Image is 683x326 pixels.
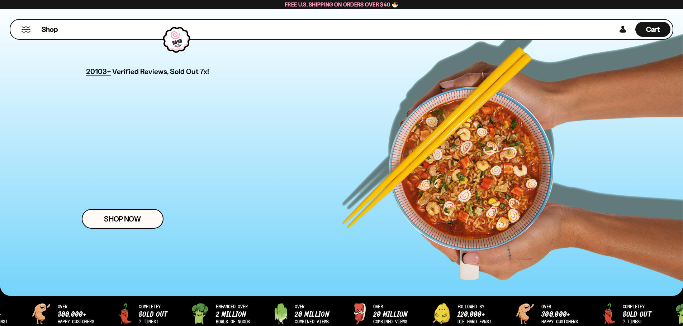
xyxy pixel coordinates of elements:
[42,25,58,34] span: Shop
[635,20,670,39] a: Cart
[82,209,163,229] a: Shop Now
[104,215,141,223] span: Shop Now
[646,25,660,34] span: Cart
[112,67,209,76] span: Verified Reviews, Sold Out 7x!
[86,66,111,77] span: 20103+
[21,26,31,33] button: Mobile Menu Trigger
[285,1,398,8] span: Free U.S. Shipping on Orders over $40 🍜
[42,22,58,37] a: Shop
